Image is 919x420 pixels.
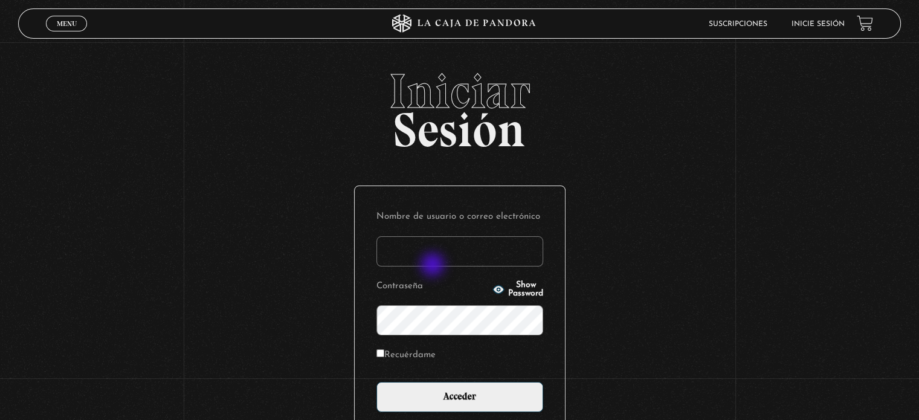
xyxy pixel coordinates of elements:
a: View your shopping cart [857,15,873,31]
label: Nombre de usuario o correo electrónico [376,208,543,227]
span: Menu [57,20,77,27]
input: Acceder [376,382,543,412]
button: Show Password [492,281,543,298]
label: Contraseña [376,277,489,296]
a: Suscripciones [709,21,767,28]
input: Recuérdame [376,349,384,357]
label: Recuérdame [376,346,436,365]
span: Iniciar [18,67,900,115]
span: Cerrar [53,30,81,39]
span: Show Password [508,281,543,298]
a: Inicie sesión [792,21,845,28]
h2: Sesión [18,67,900,144]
